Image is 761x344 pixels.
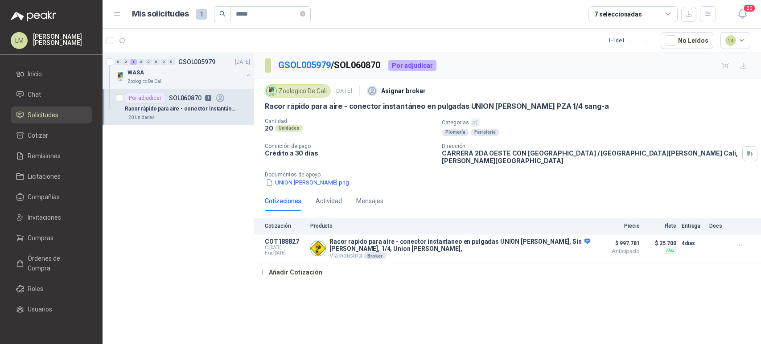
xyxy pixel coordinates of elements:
p: GSOL005979 [178,59,215,65]
h1: Mis solicitudes [132,8,189,20]
img: Company Logo [311,241,325,256]
img: Company Logo [267,86,276,96]
a: Categorías [11,321,92,338]
div: Por adjudicar [388,60,436,71]
p: Cantidad [265,118,435,124]
a: Licitaciones [11,168,92,185]
p: Racor rápido para aire - conector instantáneo en pulgadas UNION [PERSON_NAME] PZA 1/4 sang-a [125,105,236,113]
p: Categorías [442,118,757,127]
p: Zoologico De Cali [128,78,163,85]
button: UNION [PERSON_NAME].png [265,178,350,187]
a: Roles [11,280,92,297]
div: LM [11,32,28,49]
p: Flete [645,223,676,229]
span: Compras [28,233,53,243]
img: Company Logo [115,71,126,82]
span: Solicitudes [28,110,58,120]
span: 20 [743,4,756,12]
p: Via Industrial [329,252,590,259]
p: Condición de pago [265,143,435,149]
p: Asignar broker [381,86,426,96]
p: 20 [265,124,273,132]
a: Chat [11,86,92,103]
p: Docs [709,223,727,229]
button: Añadir Cotización [254,263,327,281]
div: Plomería [442,129,469,136]
span: Licitaciones [28,172,61,181]
div: Mensajes [356,196,383,206]
button: 14 [720,32,751,49]
span: Compañías [28,192,60,202]
span: Usuarios [28,304,52,314]
span: search [219,11,226,17]
div: Broker [364,252,386,259]
div: 0 [153,59,160,65]
span: Chat [28,90,41,99]
p: Documentos de apoyo [265,172,757,178]
p: [DATE] [235,58,250,66]
p: WASA [128,69,144,77]
p: Dirección [442,143,739,149]
p: Racor rápido para aire - conector instantáneo en pulgadas UNION [PERSON_NAME] PZA 1/4 sang-a [265,102,609,111]
p: COT188827 [265,238,305,245]
span: Remisiones [28,151,61,161]
div: Ferretería [471,129,499,136]
span: $ 997.781 [595,238,640,249]
span: close-circle [300,10,305,18]
a: Cotizar [11,127,92,144]
a: Usuarios [11,301,92,318]
p: CARRERA 2DA OESTE CON [GEOGRAPHIC_DATA] / [GEOGRAPHIC_DATA][PERSON_NAME] Cali , [PERSON_NAME][GEO... [442,149,739,164]
div: Actividad [316,196,342,206]
div: 0 [115,59,122,65]
p: 1 [205,95,211,101]
p: 4 días [682,238,704,249]
div: 0 [123,59,129,65]
button: 20 [734,6,750,22]
span: Invitaciones [28,213,61,222]
div: 0 [168,59,175,65]
div: 0 [138,59,144,65]
button: No Leídos [661,32,713,49]
img: Logo peakr [11,11,56,21]
span: Inicio [28,69,42,79]
div: 20 Unidades [125,114,158,121]
p: Precio [595,223,640,229]
div: 1 - 1 de 1 [608,33,654,48]
div: Cotizaciones [265,196,301,206]
span: Anticipado [595,249,640,254]
span: Órdenes de Compra [28,254,83,273]
a: Inicio [11,66,92,82]
a: GSOL005979 [278,60,331,70]
a: Compras [11,229,92,246]
p: [PERSON_NAME] [PERSON_NAME] [33,33,92,46]
div: 0 [145,59,152,65]
p: Entrega [682,223,704,229]
div: Zoologico De Cali [265,84,331,98]
span: close-circle [300,11,305,16]
a: 0 0 1 0 0 0 0 0 GSOL005979[DATE] Company LogoWASAZoologico De Cali [115,57,252,85]
span: Roles [28,284,43,294]
a: Compañías [11,188,92,205]
div: Por adjudicar [125,93,165,103]
div: Flex [664,247,676,254]
p: [DATE] [334,87,352,95]
a: Invitaciones [11,209,92,226]
p: Cotización [265,223,305,229]
span: C: [DATE] [265,245,305,250]
a: Órdenes de Compra [11,250,92,277]
p: $ 35.700 [645,238,676,249]
p: Producto [310,223,590,229]
div: 7 seleccionadas [594,9,642,19]
a: Solicitudes [11,106,92,123]
div: 0 [160,59,167,65]
p: Racor rapido para aire - conector instantaneo en pulgadas UNION [PERSON_NAME], Sin [PERSON_NAME],... [329,238,590,252]
div: Unidades [275,125,303,132]
span: Exp: [DATE] [265,250,305,256]
span: Cotizar [28,131,48,140]
p: / SOL060870 [278,58,381,72]
div: 1 [130,59,137,65]
span: 1 [196,9,207,20]
a: Remisiones [11,147,92,164]
p: Crédito a 30 días [265,149,435,157]
p: SOL060870 [169,95,202,101]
